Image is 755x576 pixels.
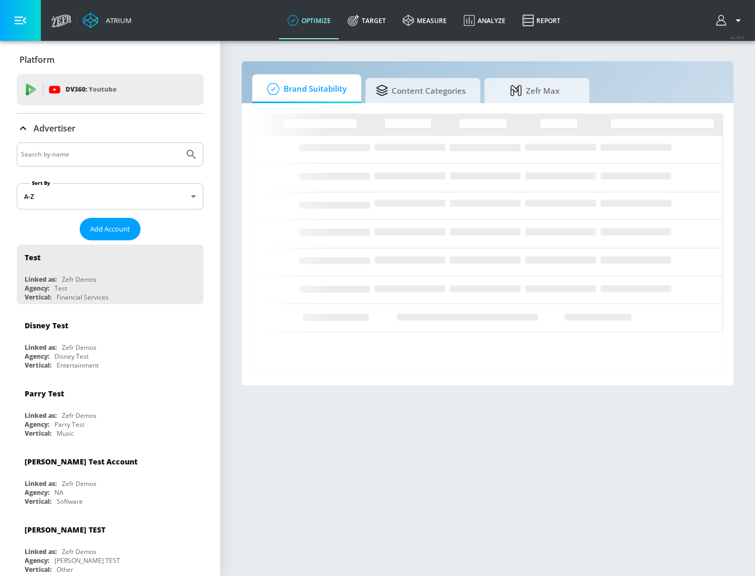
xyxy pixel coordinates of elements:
div: Test [25,252,40,262]
div: [PERSON_NAME] Test Account [25,457,137,467]
span: Content Categories [376,78,466,103]
div: Parry Test [25,389,64,398]
div: TestLinked as:Zefr DemosAgency:TestVertical:Financial Services [17,245,203,304]
div: Vertical: [25,293,51,302]
div: Vertical: [25,565,51,574]
div: [PERSON_NAME] Test AccountLinked as:Zefr DemosAgency:NAVertical:Software [17,449,203,508]
a: measure [394,2,455,39]
div: Zefr Demos [62,411,96,420]
div: Agency: [25,556,49,565]
a: optimize [279,2,339,39]
div: Music [57,429,74,438]
div: Disney TestLinked as:Zefr DemosAgency:Disney TestVertical:Entertainment [17,313,203,372]
div: Advertiser [17,114,203,143]
div: A-Z [17,183,203,209]
div: Entertainment [57,361,99,370]
div: Linked as: [25,343,57,352]
div: Parry TestLinked as:Zefr DemosAgency:Parry TestVertical:Music [17,381,203,440]
div: Test [55,284,67,293]
span: Zefr Max [495,78,575,103]
div: Agency: [25,352,49,361]
div: Vertical: [25,361,51,370]
div: Financial Services [57,293,109,302]
span: Brand Suitability [263,76,347,102]
div: Linked as: [25,547,57,556]
div: Zefr Demos [62,275,96,284]
div: Linked as: [25,479,57,488]
p: Youtube [89,84,116,95]
input: Search by name [21,148,180,161]
div: [PERSON_NAME] TEST [25,525,105,535]
div: Zefr Demos [62,343,96,352]
a: Target [339,2,394,39]
a: Atrium [83,13,132,28]
span: Add Account [90,223,130,235]
div: Linked as: [25,275,57,284]
div: Agency: [25,284,49,293]
span: v 4.28.0 [730,35,745,40]
div: Disney Test [25,320,68,330]
div: NA [55,488,63,497]
a: Analyze [455,2,514,39]
div: Agency: [25,420,49,429]
button: Add Account [80,218,141,240]
p: Advertiser [34,123,75,134]
label: Sort By [30,180,52,186]
p: Platform [19,54,55,65]
div: Linked as: [25,411,57,420]
p: DV360: [66,84,116,95]
a: Report [514,2,569,39]
div: Parry Test [55,420,84,429]
div: Agency: [25,488,49,497]
div: Zefr Demos [62,547,96,556]
div: Vertical: [25,497,51,506]
div: Disney Test [55,352,89,361]
div: DV360: Youtube [17,74,203,105]
div: Vertical: [25,429,51,438]
div: Software [57,497,83,506]
div: Platform [17,45,203,74]
div: [PERSON_NAME] TEST [55,556,120,565]
div: Zefr Demos [62,479,96,488]
div: Other [57,565,73,574]
div: Atrium [102,16,132,25]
